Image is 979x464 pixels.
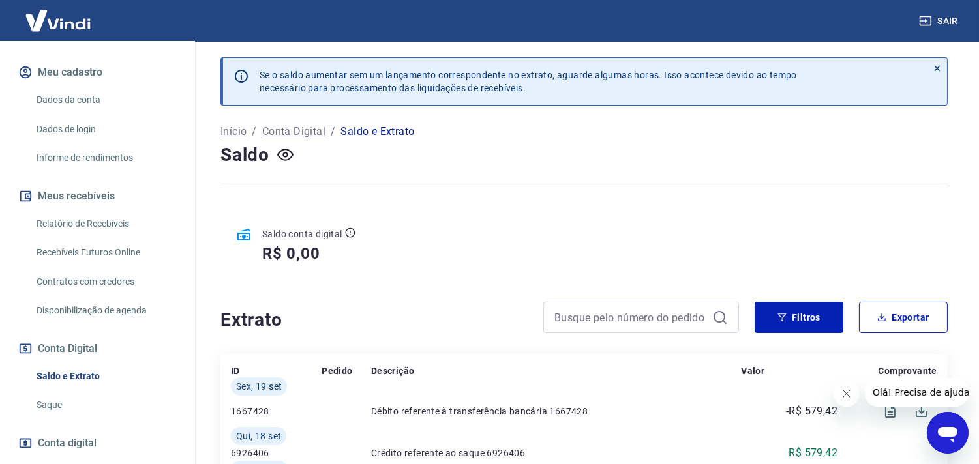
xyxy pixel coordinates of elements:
[31,239,179,266] a: Recebíveis Futuros Online
[8,9,110,20] span: Olá! Precisa de ajuda?
[741,364,764,377] p: Valor
[16,429,179,457] a: Conta digital
[865,378,969,407] iframe: Mensagem da empresa
[916,9,963,33] button: Sair
[38,434,97,452] span: Conta digital
[340,124,414,139] p: Saldo e Extrato
[322,364,352,377] p: Pedido
[875,396,906,427] span: Visualizar
[16,334,179,363] button: Conta Digital
[260,68,797,94] p: Se o saldo aumentar sem um lançamento correspondente no extrato, aguarde algumas horas. Isso acon...
[927,412,969,454] iframe: Botão para abrir a janela de mensagens
[906,396,937,427] span: Download
[786,403,837,419] p: -R$ 579,42
[231,446,322,459] p: 6926406
[262,227,342,240] p: Saldo conta digital
[331,124,335,139] p: /
[16,58,179,87] button: Meu cadastro
[252,124,256,139] p: /
[554,308,707,327] input: Busque pelo número do pedido
[31,145,179,171] a: Informe de rendimentos
[16,1,100,40] img: Vindi
[371,446,741,459] p: Crédito referente ao saque 6926406
[834,381,860,407] iframe: Fechar mensagem
[262,243,320,264] h5: R$ 0,00
[220,124,247,139] a: Início
[859,302,948,333] button: Exportar
[31,116,179,143] a: Dados de login
[31,210,179,237] a: Relatório de Recebíveis
[879,364,937,377] p: Comprovante
[31,87,179,113] a: Dados da conta
[220,142,269,168] h4: Saldo
[755,302,843,333] button: Filtros
[31,268,179,295] a: Contratos com credores
[236,380,282,393] span: Sex, 19 set
[31,297,179,324] a: Disponibilização de agenda
[31,363,179,390] a: Saldo e Extrato
[371,405,741,418] p: Débito referente à transferência bancária 1667428
[236,429,281,442] span: Qui, 18 set
[220,307,528,333] h4: Extrato
[16,182,179,210] button: Meus recebíveis
[31,392,179,418] a: Saque
[231,364,240,377] p: ID
[789,445,837,461] p: R$ 579,42
[262,124,325,139] a: Conta Digital
[231,405,322,418] p: 1667428
[371,364,415,377] p: Descrição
